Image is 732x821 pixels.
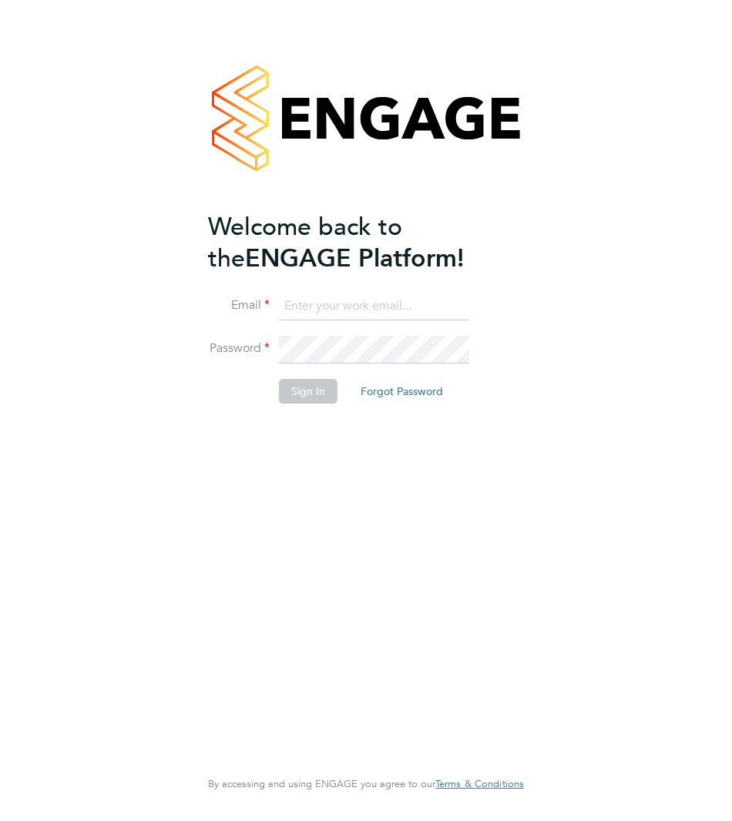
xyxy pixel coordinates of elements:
[208,340,270,357] label: Password
[348,379,455,404] button: Forgot Password
[279,293,469,320] input: Enter your work email...
[208,297,270,313] label: Email
[208,212,402,273] span: Welcome back to the
[208,777,524,790] span: By accessing and using ENGAGE you agree to our
[208,211,509,274] h2: ENGAGE Platform!
[435,777,524,790] span: Terms & Conditions
[279,379,337,404] button: Sign In
[435,778,524,790] a: Terms & Conditions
